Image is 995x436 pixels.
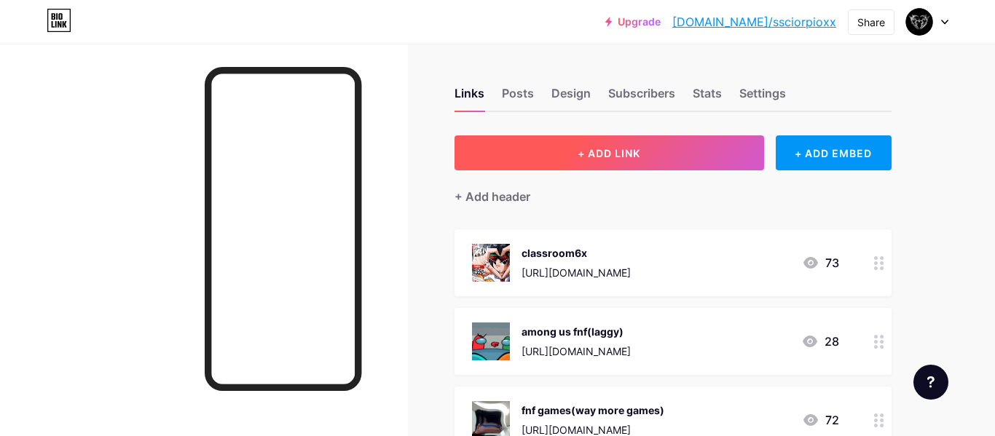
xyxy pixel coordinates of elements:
[905,8,933,36] img: ssciorpioxx
[455,135,764,170] button: + ADD LINK
[522,245,631,261] div: classroom6x
[605,16,661,28] a: Upgrade
[455,84,484,111] div: Links
[739,84,786,111] div: Settings
[522,403,664,418] div: fnf games(way more games)
[802,411,839,429] div: 72
[551,84,591,111] div: Design
[608,84,675,111] div: Subscribers
[672,13,836,31] a: [DOMAIN_NAME]/ssciorpioxx
[502,84,534,111] div: Posts
[693,84,722,111] div: Stats
[776,135,892,170] div: + ADD EMBED
[522,324,631,339] div: among us fnf(laggy)
[472,244,510,282] img: classroom6x
[802,254,839,271] div: 73
[522,344,631,359] div: [URL][DOMAIN_NAME]
[801,333,839,350] div: 28
[472,322,510,360] img: among us fnf(laggy)
[522,265,631,280] div: [URL][DOMAIN_NAME]
[578,147,640,159] span: + ADD LINK
[455,188,530,205] div: + Add header
[857,15,885,30] div: Share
